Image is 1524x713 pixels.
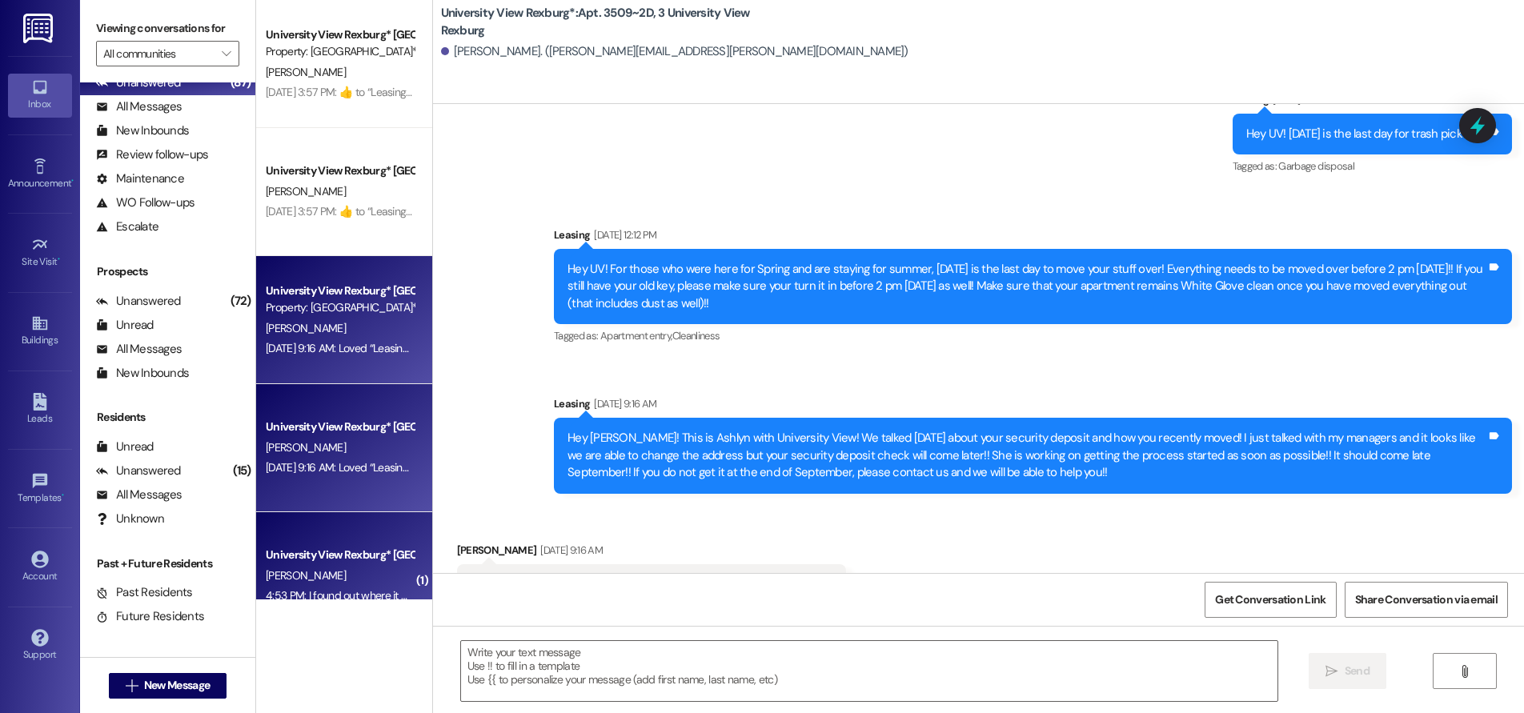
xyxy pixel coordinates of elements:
[1325,665,1338,678] i: 
[8,388,72,431] a: Leads
[266,162,414,179] div: University View Rexburg* [GEOGRAPHIC_DATA]
[96,170,184,187] div: Maintenance
[96,146,208,163] div: Review follow-ups
[96,487,182,503] div: All Messages
[266,204,756,218] div: [DATE] 3:57 PM: ​👍​ to “ Leasing (University View Rexburg*): Thank you for signing those, [PERSON...
[80,409,255,426] div: Residents
[96,439,154,455] div: Unread
[567,261,1486,312] div: Hey UV! For those who were here for Spring and are staying for summer, [DATE] is the last day to ...
[8,310,72,353] a: Buildings
[227,70,255,95] div: (87)
[62,490,64,501] span: •
[672,329,720,342] span: Cleanliness
[266,26,414,43] div: University View Rexburg* [GEOGRAPHIC_DATA]
[441,5,761,39] b: University View Rexburg*: Apt. 3509~2D, 3 University View Rexburg
[1309,653,1386,689] button: Send
[126,679,138,692] i: 
[600,329,672,342] span: Apartment entry ,
[590,395,656,412] div: [DATE] 9:16 AM
[96,341,182,358] div: All Messages
[266,85,756,99] div: [DATE] 3:57 PM: ​👍​ to “ Leasing (University View Rexburg*): Thank you for signing those, [PERSON...
[441,43,908,60] div: [PERSON_NAME]. ([PERSON_NAME][EMAIL_ADDRESS][PERSON_NAME][DOMAIN_NAME])
[266,440,346,455] span: [PERSON_NAME]
[266,282,414,299] div: University View Rexburg* [GEOGRAPHIC_DATA]
[96,608,204,625] div: Future Residents
[8,231,72,274] a: Site Visit •
[222,47,231,60] i: 
[266,547,414,563] div: University View Rexburg* [GEOGRAPHIC_DATA]
[96,584,193,601] div: Past Residents
[96,511,164,527] div: Unknown
[266,460,651,475] div: [DATE] 9:16 AM: Loved “Leasing ([GEOGRAPHIC_DATA]*): Hey [PERSON_NAME]! T…”
[554,324,1512,347] div: Tagged as:
[229,459,255,483] div: (15)
[1345,582,1508,618] button: Share Conversation via email
[8,467,72,511] a: Templates •
[266,65,346,79] span: [PERSON_NAME]
[554,226,1512,249] div: Leasing
[103,41,214,66] input: All communities
[1355,591,1498,608] span: Share Conversation via email
[96,16,239,41] label: Viewing conversations for
[109,673,227,699] button: New Message
[266,299,414,316] div: Property: [GEOGRAPHIC_DATA]*
[71,175,74,186] span: •
[96,122,189,139] div: New Inbounds
[96,365,189,382] div: New Inbounds
[8,546,72,589] a: Account
[1278,159,1354,173] span: Garbage disposal
[23,14,56,43] img: ResiDesk Logo
[96,218,158,235] div: Escalate
[1246,126,1487,142] div: Hey UV! [DATE] is the last day for trash pick-up!!
[96,194,195,211] div: WO Follow-ups
[567,430,1486,481] div: Hey [PERSON_NAME]! This is Ashlyn with University View! We talked [DATE] about your security depo...
[144,677,210,694] span: New Message
[80,263,255,280] div: Prospects
[1458,665,1470,678] i: 
[536,542,603,559] div: [DATE] 9:16 AM
[227,289,255,314] div: (72)
[8,74,72,117] a: Inbox
[96,463,181,479] div: Unanswered
[590,226,656,243] div: [DATE] 12:12 PM
[1205,582,1336,618] button: Get Conversation Link
[266,588,592,603] div: 4:53 PM: I found out where it went lol but I'm coming to turn in my key!!
[266,341,651,355] div: [DATE] 9:16 AM: Loved “Leasing ([GEOGRAPHIC_DATA]*): Hey [PERSON_NAME]! T…”
[266,568,346,583] span: [PERSON_NAME]
[8,624,72,667] a: Support
[266,43,414,60] div: Property: [GEOGRAPHIC_DATA]*
[266,419,414,435] div: University View Rexburg* [GEOGRAPHIC_DATA]
[96,317,154,334] div: Unread
[1345,663,1370,679] span: Send
[1215,591,1325,608] span: Get Conversation Link
[1233,154,1513,178] div: Tagged as:
[96,98,182,115] div: All Messages
[554,395,1512,418] div: Leasing
[266,321,346,335] span: [PERSON_NAME]
[96,293,181,310] div: Unanswered
[58,254,60,265] span: •
[457,542,846,564] div: [PERSON_NAME]
[80,555,255,572] div: Past + Future Residents
[96,74,181,91] div: Unanswered
[266,184,346,198] span: [PERSON_NAME]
